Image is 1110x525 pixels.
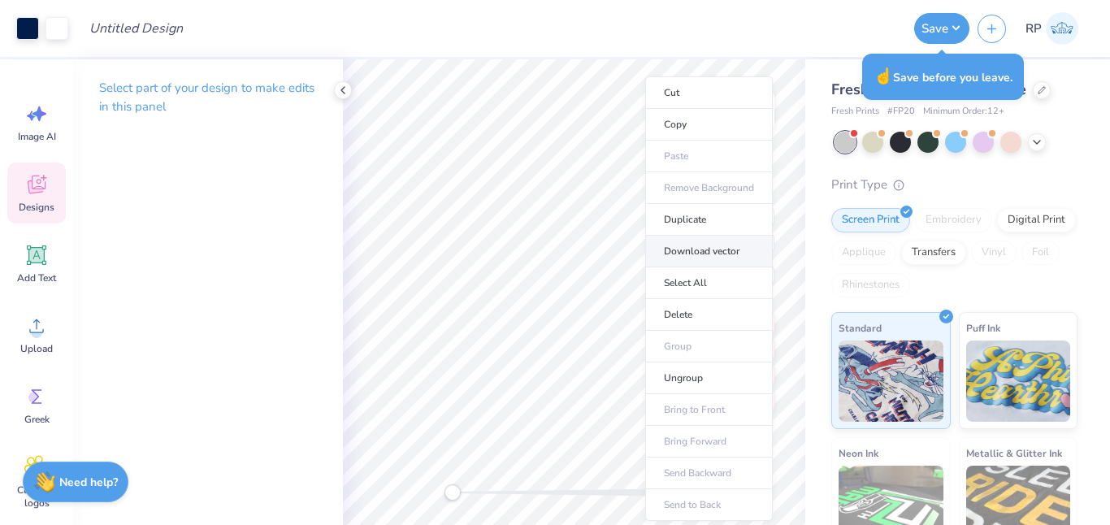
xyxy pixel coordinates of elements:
[645,299,773,331] li: Delete
[645,362,773,394] li: Ungroup
[645,204,773,236] li: Duplicate
[923,105,1004,119] span: Minimum Order: 12 +
[645,109,773,141] li: Copy
[20,342,53,355] span: Upload
[831,105,879,119] span: Fresh Prints
[997,208,1076,232] div: Digital Print
[831,273,910,297] div: Rhinestones
[645,76,773,109] li: Cut
[839,445,878,462] span: Neon Ink
[76,12,196,45] input: Untitled Design
[10,484,63,510] span: Clipart & logos
[914,13,969,44] button: Save
[18,130,56,143] span: Image AI
[966,341,1071,422] img: Puff Ink
[99,79,317,116] p: Select part of your design to make edits in this panel
[874,66,893,87] span: ☝️
[839,341,943,422] img: Standard
[19,201,54,214] span: Designs
[645,236,773,267] li: Download vector
[1018,12,1086,45] a: RP
[645,267,773,299] li: Select All
[966,445,1062,462] span: Metallic & Glitter Ink
[1025,20,1042,38] span: RP
[1046,12,1078,45] img: Rya Petinas-siasat
[17,271,56,284] span: Add Text
[966,319,1000,336] span: Puff Ink
[839,319,882,336] span: Standard
[831,241,896,265] div: Applique
[971,241,1017,265] div: Vinyl
[831,80,1026,99] span: Fresh Prints Bond St Hoodie
[887,105,915,119] span: # FP20
[862,54,1024,100] div: Save before you leave.
[59,475,118,490] strong: Need help?
[901,241,966,265] div: Transfers
[831,176,1077,194] div: Print Type
[915,208,992,232] div: Embroidery
[444,484,461,501] div: Accessibility label
[1021,241,1060,265] div: Foil
[831,208,910,232] div: Screen Print
[24,413,50,426] span: Greek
